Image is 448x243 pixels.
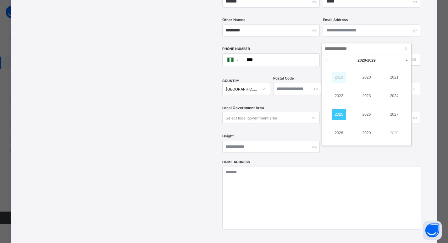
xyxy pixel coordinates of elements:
button: Open asap [423,221,442,240]
td: 2022 [325,86,353,105]
a: 2028 [332,127,346,139]
a: 2027 [387,109,401,120]
span: COUNTRY [222,79,239,83]
a: 2021 [387,72,401,83]
td: 2023 [353,86,380,105]
a: 2029 [359,127,374,139]
a: 2025 [332,109,346,120]
a: 2019 [332,72,346,83]
td: 2019 [325,68,353,86]
span: 2020 - 2029 [357,58,375,63]
label: Email Address [323,18,348,22]
div: [GEOGRAPHIC_DATA] [226,87,258,91]
a: 2026 [359,109,374,120]
span: Local Government Area [222,106,264,110]
a: 2022 [332,90,346,102]
label: Other Names [222,18,245,22]
td: 2030 [380,124,408,142]
label: Home Address [222,160,250,164]
td: 2020 [353,68,380,86]
label: Phone Number [222,47,250,51]
div: Select local government area [226,112,277,124]
a: Next decade [402,54,411,66]
td: 2025 [325,105,353,124]
a: 2020 [359,72,374,83]
a: Last decade [322,54,331,66]
label: Postal Code [273,76,294,80]
a: 2023 [359,90,374,102]
td: 2028 [325,124,353,142]
td: 2026 [353,105,380,124]
a: 2020-2029 [338,54,395,66]
a: 2024 [387,90,401,102]
td: 2024 [380,86,408,105]
a: 2030 [387,127,401,139]
td: 2027 [380,105,408,124]
td: 2021 [380,68,408,86]
td: 2029 [353,124,380,142]
label: Height [222,134,234,138]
